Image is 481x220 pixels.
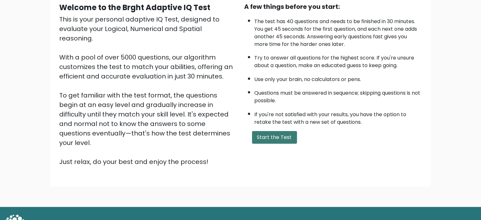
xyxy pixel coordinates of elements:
[255,51,422,69] li: Try to answer all questions for the highest score. If you're unsure about a question, make an edu...
[244,2,422,11] div: A few things before you start:
[255,72,422,83] li: Use only your brain, no calculators or pens.
[255,108,422,126] li: If you're not satisfied with your results, you have the option to retake the test with a new set ...
[60,2,211,13] b: Welcome to the Brght Adaptive IQ Test
[252,131,297,144] button: Start the Test
[60,15,237,167] div: This is your personal adaptive IQ Test, designed to evaluate your Logical, Numerical and Spatial ...
[255,86,422,104] li: Questions must be answered in sequence; skipping questions is not possible.
[255,15,422,48] li: The test has 40 questions and needs to be finished in 30 minutes. You get 45 seconds for the firs...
